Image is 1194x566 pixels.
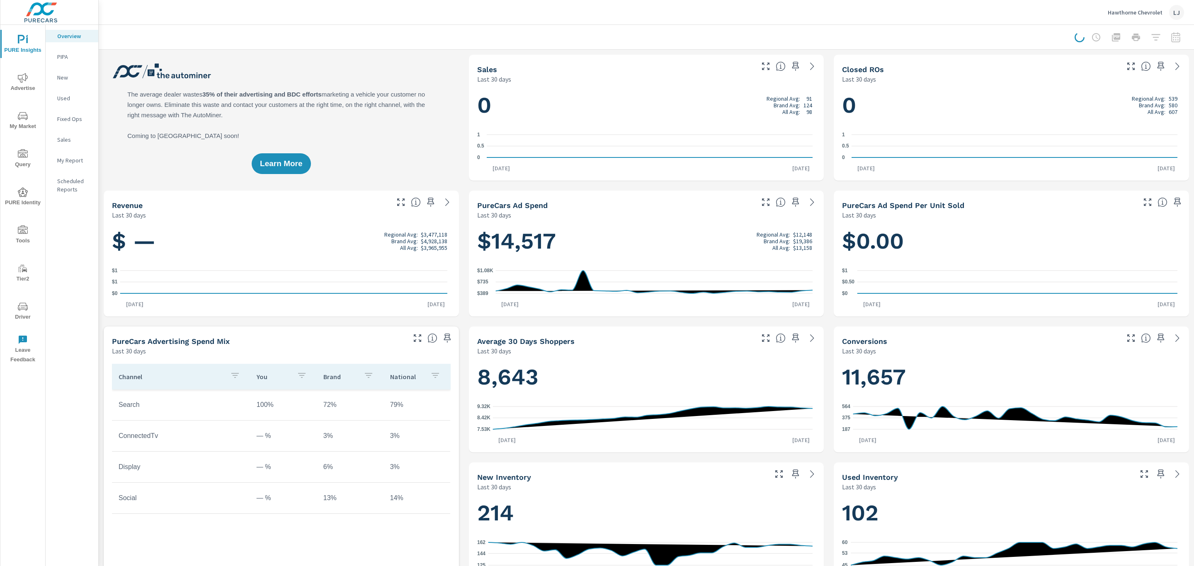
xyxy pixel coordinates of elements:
td: Display [112,457,250,477]
p: Brand Avg: [774,102,800,109]
span: Driver [3,302,43,322]
h1: $14,517 [477,227,816,255]
p: $12,148 [793,231,812,238]
td: — % [250,457,317,477]
span: PURE Insights [3,35,43,55]
p: 124 [803,102,812,109]
button: Make Fullscreen [394,196,408,209]
p: Channel [119,372,223,381]
p: Last 30 days [842,74,876,84]
text: $0 [112,290,118,296]
div: Scheduled Reports [46,175,98,196]
p: You [257,372,290,381]
text: 0.5 [842,143,849,149]
h1: 11,657 [842,363,1181,391]
p: Scheduled Reports [57,177,92,194]
span: Save this to your personalized report [1154,467,1167,481]
span: Save this to your personalized report [789,467,802,481]
text: 53 [842,550,848,556]
button: Make Fullscreen [772,467,786,481]
p: My Report [57,156,92,164]
h5: Revenue [112,201,143,210]
p: [DATE] [493,436,522,444]
span: Save this to your personalized report [789,331,802,345]
h5: New Inventory [477,473,531,481]
p: Regional Avg: [767,95,800,102]
text: 7.53K [477,426,490,432]
h5: PureCars Ad Spend Per Unit Sold [842,201,964,210]
p: Brand Avg: [764,238,790,244]
p: Used [57,94,92,102]
p: [DATE] [786,300,815,308]
div: Sales [46,133,98,146]
text: 162 [477,539,485,545]
text: $1.08K [477,268,493,273]
span: Save this to your personalized report [789,60,802,73]
td: Social [112,488,250,508]
a: See more details in report [806,196,819,209]
p: [DATE] [853,436,882,444]
button: Make Fullscreen [1124,331,1138,345]
span: Total cost of media for all PureCars channels for the selected dealership group over the selected... [776,197,786,207]
h1: $0.00 [842,227,1181,255]
p: 539 [1169,95,1177,102]
p: Fixed Ops [57,115,92,123]
p: 98 [806,109,812,115]
p: PIPA [57,53,92,61]
td: 100% [250,394,317,415]
button: Make Fullscreen [1138,467,1151,481]
h1: 0 [842,91,1181,119]
span: Number of Repair Orders Closed by the selected dealership group over the selected time range. [So... [1141,61,1151,71]
span: Total sales revenue over the selected date range. [Source: This data is sourced from the dealer’s... [411,197,421,207]
div: Overview [46,30,98,42]
a: See more details in report [1171,60,1184,73]
p: Last 30 days [477,346,511,356]
span: Save this to your personalized report [1154,60,1167,73]
p: $19,386 [793,238,812,244]
p: Regional Avg: [757,231,790,238]
span: Learn More [260,160,302,167]
p: 91 [806,95,812,102]
p: 607 [1169,109,1177,115]
p: Last 30 days [842,210,876,220]
h5: PureCars Ad Spend [477,201,548,210]
p: Last 30 days [842,482,876,492]
p: Regional Avg: [384,231,418,238]
span: Tier2 [3,264,43,284]
p: National [390,372,424,381]
div: LJ [1169,5,1184,20]
h1: 214 [477,499,816,527]
button: Learn More [252,153,311,174]
h1: 8,643 [477,363,816,391]
span: Average cost of advertising per each vehicle sold at the dealer over the selected date range. The... [1158,197,1167,207]
text: $0 [842,290,848,296]
p: [DATE] [852,164,881,172]
h5: Used Inventory [842,473,898,481]
span: Save this to your personalized report [1171,196,1184,209]
p: $13,158 [793,244,812,251]
span: Save this to your personalized report [424,196,437,209]
text: 144 [477,551,485,556]
text: $1 [842,268,848,273]
p: Regional Avg: [1132,95,1165,102]
p: [DATE] [495,300,524,308]
text: $1 [112,268,118,273]
p: [DATE] [1152,164,1181,172]
span: This table looks at how you compare to the amount of budget you spend per channel as opposed to y... [427,333,437,343]
button: Make Fullscreen [759,60,772,73]
h1: 0 [477,91,816,119]
p: Sales [57,135,92,144]
p: [DATE] [1152,300,1181,308]
span: PURE Identity [3,187,43,208]
td: 14% [383,488,450,508]
span: Query [3,149,43,169]
p: Brand Avg: [1139,102,1165,109]
span: Save this to your personalized report [789,196,802,209]
p: [DATE] [422,300,451,308]
text: 60 [842,539,848,545]
td: 6% [317,457,383,477]
p: $4,928,138 [421,238,447,244]
td: — % [250,488,317,508]
text: $0.50 [842,279,854,285]
div: My Report [46,154,98,167]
